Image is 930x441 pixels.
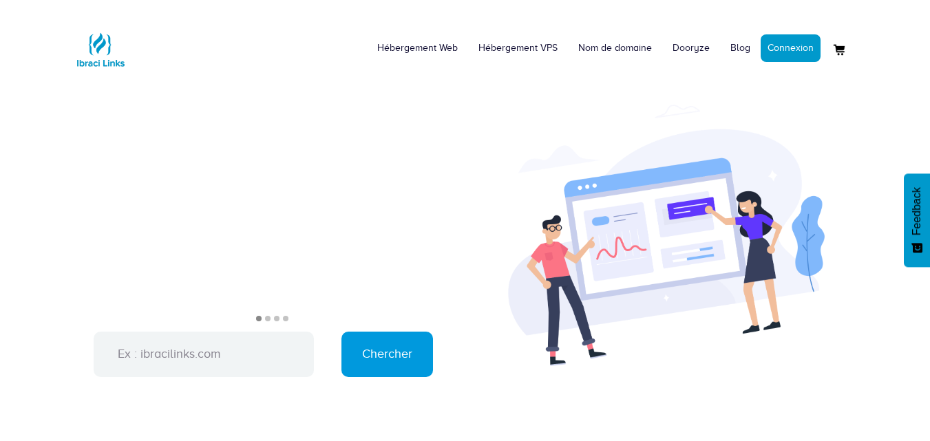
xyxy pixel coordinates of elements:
a: Connexion [761,34,821,62]
a: Dooryze [662,28,720,69]
a: Nom de domaine [568,28,662,69]
input: Chercher [341,332,433,377]
a: Logo Ibraci Links [73,10,128,77]
a: Hébergement VPS [468,28,568,69]
a: Blog [720,28,761,69]
button: Feedback - Afficher l’enquête [904,173,930,267]
img: Logo Ibraci Links [73,22,128,77]
span: Feedback [911,187,923,235]
a: Hébergement Web [367,28,468,69]
input: Ex : ibracilinks.com [94,332,314,377]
